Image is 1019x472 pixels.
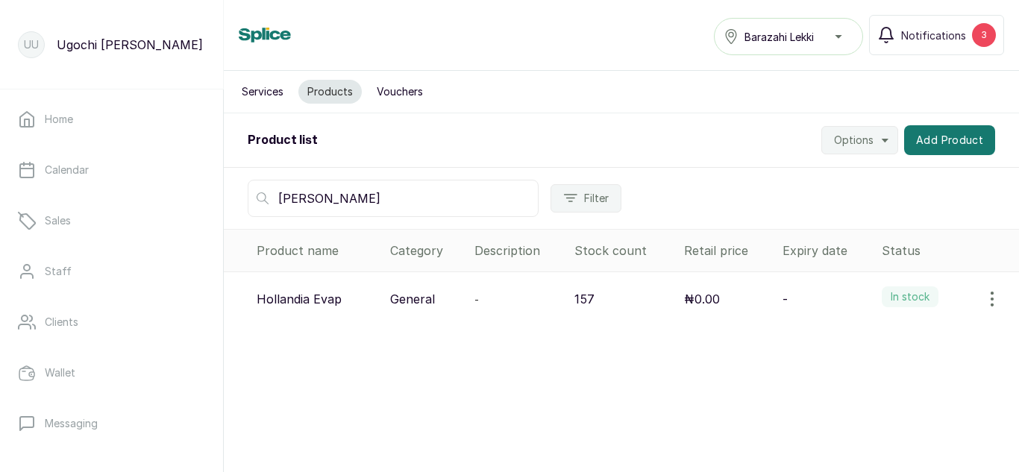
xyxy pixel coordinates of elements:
[45,264,72,279] p: Staff
[901,28,966,43] span: Notifications
[714,18,863,55] button: Barazahi Lekki
[57,36,203,54] p: Ugochi [PERSON_NAME]
[551,184,621,213] button: Filter
[882,286,938,307] label: In stock
[45,213,71,228] p: Sales
[821,126,898,154] button: Options
[574,242,671,259] div: Stock count
[12,251,211,292] a: Staff
[744,29,814,45] span: Barazahi Lekki
[45,112,73,127] p: Home
[12,149,211,191] a: Calendar
[368,80,432,104] button: Vouchers
[12,403,211,444] a: Messaging
[45,315,78,330] p: Clients
[24,37,39,52] p: UU
[390,242,463,259] div: Category
[474,242,563,259] div: Description
[45,163,89,177] p: Calendar
[45,365,75,380] p: Wallet
[474,293,479,306] span: -
[783,290,788,308] p: -
[574,290,595,308] p: 157
[233,80,292,104] button: Services
[298,80,362,104] button: Products
[684,242,771,259] div: Retail price
[834,133,874,148] span: Options
[972,23,996,47] div: 3
[783,242,870,259] div: Expiry date
[257,290,342,308] p: Hollandia Evap
[869,15,1004,55] button: Notifications3
[882,242,1013,259] div: Status
[45,416,98,431] p: Messaging
[248,180,539,217] input: Search by name, category, description, price
[12,200,211,242] a: Sales
[248,131,318,149] h2: Product list
[684,290,720,308] p: ₦0.00
[390,290,435,308] p: General
[904,125,995,155] button: Add Product
[584,191,609,206] span: Filter
[257,242,378,259] div: Product name
[12,98,211,140] a: Home
[12,301,211,343] a: Clients
[12,352,211,394] a: Wallet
